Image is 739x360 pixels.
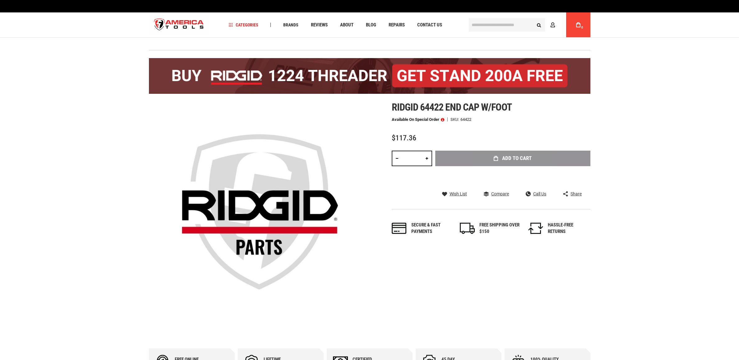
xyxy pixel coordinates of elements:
[149,58,590,94] img: BOGO: Buy the RIDGID® 1224 Threader (26092), get the 92467 200A Stand FREE!
[366,23,376,27] span: Blog
[526,191,546,197] a: Call Us
[389,23,405,27] span: Repairs
[308,21,330,29] a: Reviews
[149,102,370,322] img: main product photo
[533,192,546,196] span: Call Us
[392,134,416,142] span: $117.36
[528,223,543,234] img: returns
[363,21,379,29] a: Blog
[340,23,353,27] span: About
[548,222,588,235] div: HASSLE-FREE RETURNS
[226,21,261,29] a: Categories
[442,191,467,197] a: Wish List
[149,13,209,37] img: America Tools
[337,21,356,29] a: About
[392,101,512,113] span: Ridgid 64422 end cap w/foot
[386,21,408,29] a: Repairs
[414,21,445,29] a: Contact Us
[479,222,520,235] div: FREE SHIPPING OVER $150
[311,23,328,27] span: Reviews
[280,21,301,29] a: Brands
[392,223,407,234] img: payments
[533,19,545,31] button: Search
[450,117,460,121] strong: SKU
[229,23,258,27] span: Categories
[460,223,475,234] img: shipping
[417,23,442,27] span: Contact Us
[411,222,452,235] div: Secure & fast payments
[283,23,298,27] span: Brands
[491,192,509,196] span: Compare
[484,191,509,197] a: Compare
[581,26,583,29] span: 0
[450,192,467,196] span: Wish List
[460,117,471,121] div: 64422
[392,117,444,122] p: Available on Special Order
[572,12,584,37] a: 0
[149,13,209,37] a: store logo
[570,192,582,196] span: Share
